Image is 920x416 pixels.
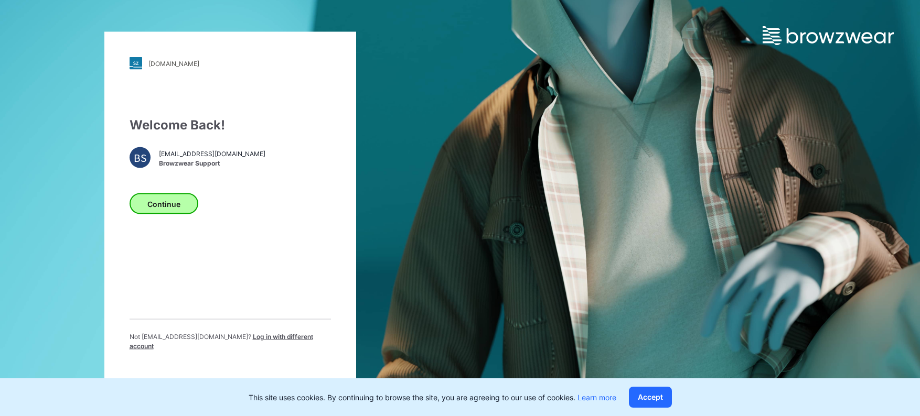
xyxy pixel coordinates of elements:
[130,116,331,135] div: Welcome Back!
[130,57,331,70] a: [DOMAIN_NAME]
[763,26,894,45] img: browzwear-logo.e42bd6dac1945053ebaf764b6aa21510.svg
[130,57,142,70] img: stylezone-logo.562084cfcfab977791bfbf7441f1a819.svg
[148,59,199,67] div: [DOMAIN_NAME]
[629,387,672,408] button: Accept
[130,332,331,351] p: Not [EMAIL_ADDRESS][DOMAIN_NAME] ?
[577,393,616,402] a: Learn more
[130,147,151,168] div: BS
[159,149,265,158] span: [EMAIL_ADDRESS][DOMAIN_NAME]
[130,193,198,214] button: Continue
[249,392,616,403] p: This site uses cookies. By continuing to browse the site, you are agreeing to our use of cookies.
[159,158,265,168] span: Browzwear Support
